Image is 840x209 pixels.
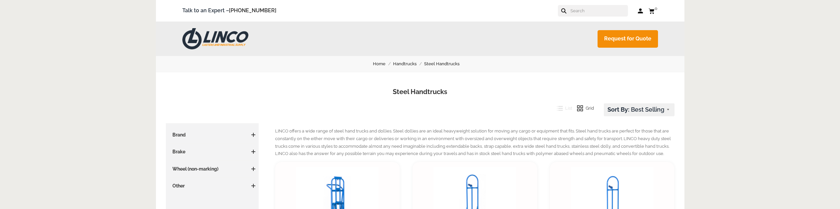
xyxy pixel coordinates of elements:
button: Grid [572,103,594,113]
h3: Wheel (non-marking) [169,166,256,172]
input: Search [570,5,628,17]
button: List [552,103,572,113]
h3: Brake [169,148,256,155]
a: Steel Handtrucks [424,60,467,68]
a: Request for Quote [598,30,658,48]
span: Talk to an Expert – [182,6,276,15]
p: LINCO offers a wide range of steel hand trucks and dollies. Steel dollies are an ideal heavyweigh... [275,128,675,158]
img: LINCO CASTERS & INDUSTRIAL SUPPLY [182,28,248,49]
a: Handtrucks [393,60,424,68]
span: 0 [655,6,657,11]
h1: Steel Handtrucks [166,87,675,97]
a: [PHONE_NUMBER] [229,7,276,14]
h3: Other [169,183,256,189]
a: Home [373,60,393,68]
a: 0 [648,7,658,15]
h3: Brand [169,131,256,138]
a: Log in [638,8,643,14]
